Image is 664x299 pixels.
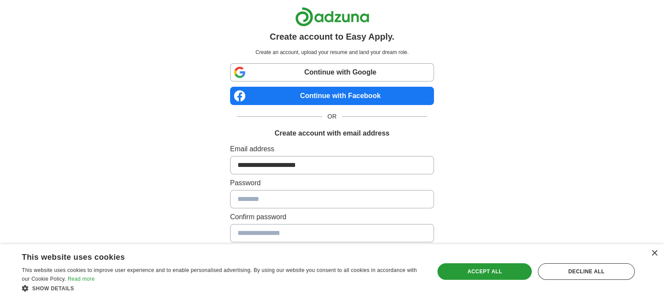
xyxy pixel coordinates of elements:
[295,7,369,27] img: Adzuna logo
[230,212,434,222] label: Confirm password
[275,128,389,139] h1: Create account with email address
[32,285,74,292] span: Show details
[437,263,532,280] div: Accept all
[538,263,635,280] div: Decline all
[22,267,417,282] span: This website uses cookies to improve user experience and to enable personalised advertising. By u...
[270,30,395,43] h1: Create account to Easy Apply.
[230,87,434,105] a: Continue with Facebook
[230,63,434,82] a: Continue with Google
[68,276,95,282] a: Read more, opens a new window
[230,178,434,188] label: Password
[651,250,657,257] div: Close
[230,144,434,154] label: Email address
[22,284,422,292] div: Show details
[322,112,342,121] span: OR
[22,249,400,262] div: This website uses cookies
[232,48,432,56] p: Create an account, upload your resume and land your dream role.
